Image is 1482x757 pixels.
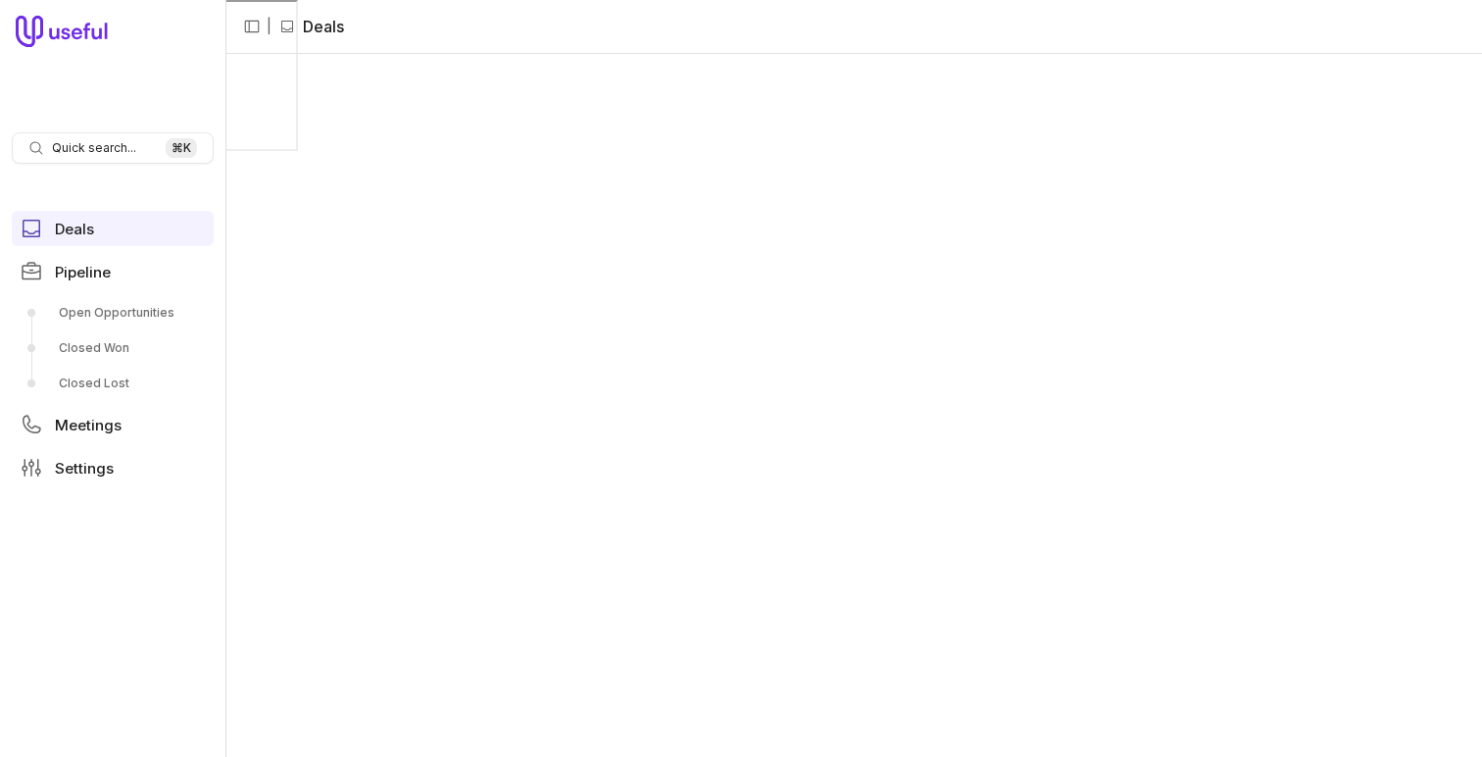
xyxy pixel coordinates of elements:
[55,265,111,279] span: Pipeline
[12,332,214,364] a: Closed Won
[12,450,214,485] a: Settings
[12,297,214,399] div: Pipeline submenu
[237,12,267,41] button: Collapse sidebar
[52,140,136,156] span: Quick search...
[55,461,114,476] span: Settings
[12,368,214,399] a: Closed Lost
[12,297,214,328] a: Open Opportunities
[55,418,122,432] span: Meetings
[267,15,272,38] span: |
[166,138,197,158] kbd: ⌘ K
[12,254,214,289] a: Pipeline
[279,15,344,38] li: Deals
[12,407,214,442] a: Meetings
[12,211,214,246] a: Deals
[55,222,94,236] span: Deals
